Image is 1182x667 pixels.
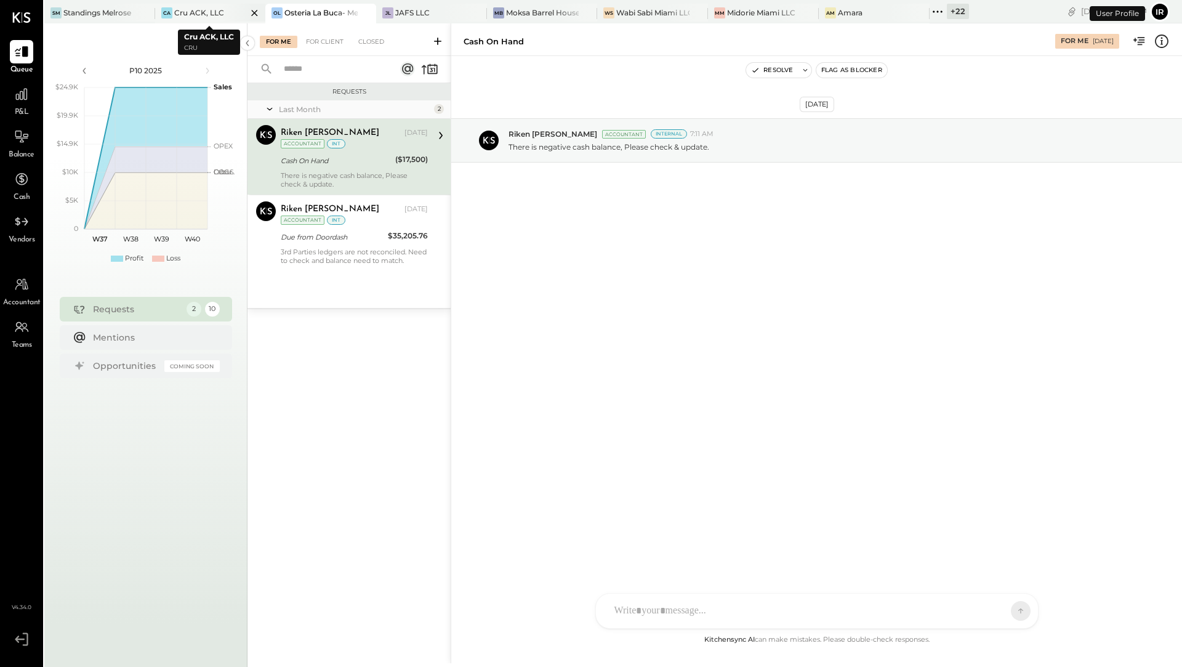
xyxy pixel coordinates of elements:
div: For Me [1061,36,1088,46]
a: Vendors [1,210,42,246]
div: CA [161,7,172,18]
text: W38 [123,235,138,243]
div: Loss [166,254,180,264]
div: Riken [PERSON_NAME] [281,127,379,139]
text: $14.9K [57,139,78,148]
div: Profit [125,254,143,264]
div: 3rd Parties ledgers are not reconciled. Need to check and balance need to match. [281,248,428,265]
div: Mentions [93,331,214,344]
span: P&L [15,107,29,118]
div: SM [50,7,62,18]
div: + 22 [947,4,969,19]
div: Last Month [279,104,431,115]
span: Cash [14,192,30,203]
span: Balance [9,150,34,161]
a: Accountant [1,273,42,309]
div: Cash On Hand [464,36,524,47]
div: WS [603,7,614,18]
div: P10 2025 [94,65,198,76]
div: ($17,500) [395,153,428,166]
button: Flag as Blocker [816,63,887,78]
div: Amara [838,7,862,18]
div: [DATE] [404,128,428,138]
span: Riken [PERSON_NAME] [509,129,597,139]
div: MB [493,7,504,18]
div: int [327,139,345,148]
div: Opportunities [93,360,158,372]
span: 7:11 AM [690,129,714,139]
div: $35,205.76 [388,230,428,242]
a: Balance [1,125,42,161]
span: Teams [12,340,32,351]
text: W39 [153,235,169,243]
div: MM [714,7,725,18]
div: 2 [187,302,201,317]
div: [DATE] [800,97,834,112]
div: Osteria La Buca- Melrose [284,7,358,18]
b: Cru ACK, LLC [184,32,234,41]
p: Cru [184,43,234,54]
div: Requests [254,87,444,96]
div: copy link [1066,5,1078,18]
div: For Client [300,36,350,48]
text: $10K [62,168,78,176]
div: Due from Doordash [281,231,384,243]
a: P&L [1,83,42,118]
button: Ir [1150,2,1170,22]
div: OL [271,7,283,18]
a: Queue [1,40,42,76]
div: For Me [260,36,297,48]
div: Requests [93,303,180,315]
text: $24.9K [55,83,78,91]
a: Teams [1,315,42,351]
div: [DATE] [1093,37,1114,46]
div: Riken [PERSON_NAME] [281,203,379,216]
a: Cash [1,168,42,203]
text: $5K [65,196,78,204]
div: JAFS LLC [395,7,430,18]
text: $19.9K [57,111,78,119]
span: Vendors [9,235,35,246]
div: Closed [352,36,390,48]
div: There is negative cash balance, Please check & update. [281,171,428,188]
text: OPEX [214,142,233,150]
div: 2 [434,104,444,114]
div: Accountant [281,216,324,225]
div: Moksa Barrel House [506,7,579,18]
button: Resolve [746,63,798,78]
div: JL [382,7,393,18]
div: Accountant [281,139,324,148]
div: Internal [651,129,687,139]
text: W40 [184,235,199,243]
div: User Profile [1090,6,1145,21]
div: [DATE] [1081,6,1147,17]
div: Cru ACK, LLC [174,7,224,18]
text: Occu... [214,168,235,176]
div: Standings Melrose [63,7,131,18]
span: Accountant [3,297,41,309]
div: int [327,216,345,225]
text: Sales [214,83,232,91]
div: Cash On Hand [281,155,392,167]
div: Midorie Miami LLC [727,7,795,18]
text: W37 [92,235,107,243]
div: Wabi Sabi Miami LLC [616,7,689,18]
div: Accountant [602,130,646,139]
p: There is negative cash balance, Please check & update. [509,142,709,152]
text: 0 [74,224,78,233]
div: [DATE] [404,204,428,214]
span: Queue [10,65,33,76]
div: 10 [205,302,220,317]
div: Am [825,7,836,18]
div: Coming Soon [164,360,220,372]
